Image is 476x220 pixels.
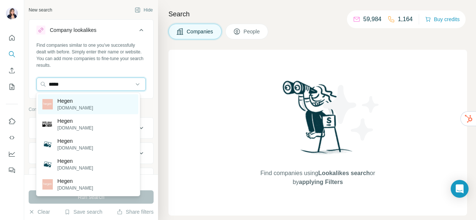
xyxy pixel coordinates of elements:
[57,185,93,191] p: [DOMAIN_NAME]
[6,7,18,19] img: Avatar
[279,79,357,161] img: Surfe Illustration - Woman searching with binoculars
[36,42,146,69] div: Find companies similar to one you've successfully dealt with before. Simply enter their name or w...
[42,159,53,170] img: Hegen
[6,64,18,77] button: Enrich CSV
[363,15,382,24] p: 59,984
[6,47,18,61] button: Search
[64,208,102,216] button: Save search
[57,165,93,171] p: [DOMAIN_NAME]
[57,157,93,165] p: Hegen
[6,164,18,177] button: Feedback
[318,170,370,176] span: Lookalikes search
[117,208,154,216] button: Share filters
[244,28,261,35] span: People
[6,80,18,93] button: My lists
[57,125,93,131] p: [DOMAIN_NAME]
[57,97,93,105] p: Hegen
[451,180,469,198] div: Open Intercom Messenger
[398,15,413,24] p: 1,164
[57,137,93,145] p: Hegen
[6,131,18,144] button: Use Surfe API
[29,170,153,187] button: HQ location
[318,79,385,146] img: Surfe Illustration - Stars
[187,28,214,35] span: Companies
[42,179,53,190] img: Hegen
[6,147,18,161] button: Dashboard
[29,119,153,137] button: Company
[6,115,18,128] button: Use Surfe on LinkedIn
[425,14,460,24] button: Buy credits
[57,177,93,185] p: Hegen
[57,105,93,111] p: [DOMAIN_NAME]
[29,144,153,162] button: Industry
[42,99,53,109] img: Hegen
[50,26,96,34] div: Company lookalikes
[258,169,377,187] span: Find companies using or by
[57,145,93,151] p: [DOMAIN_NAME]
[29,21,153,42] button: Company lookalikes
[29,208,50,216] button: Clear
[42,122,53,127] img: Hegen
[6,31,18,45] button: Quick start
[29,7,52,13] div: New search
[42,139,53,150] img: Hegen
[299,179,343,185] span: applying Filters
[168,9,467,19] h4: Search
[29,106,154,113] p: Company information
[129,4,158,16] button: Hide
[57,117,93,125] p: Hegen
